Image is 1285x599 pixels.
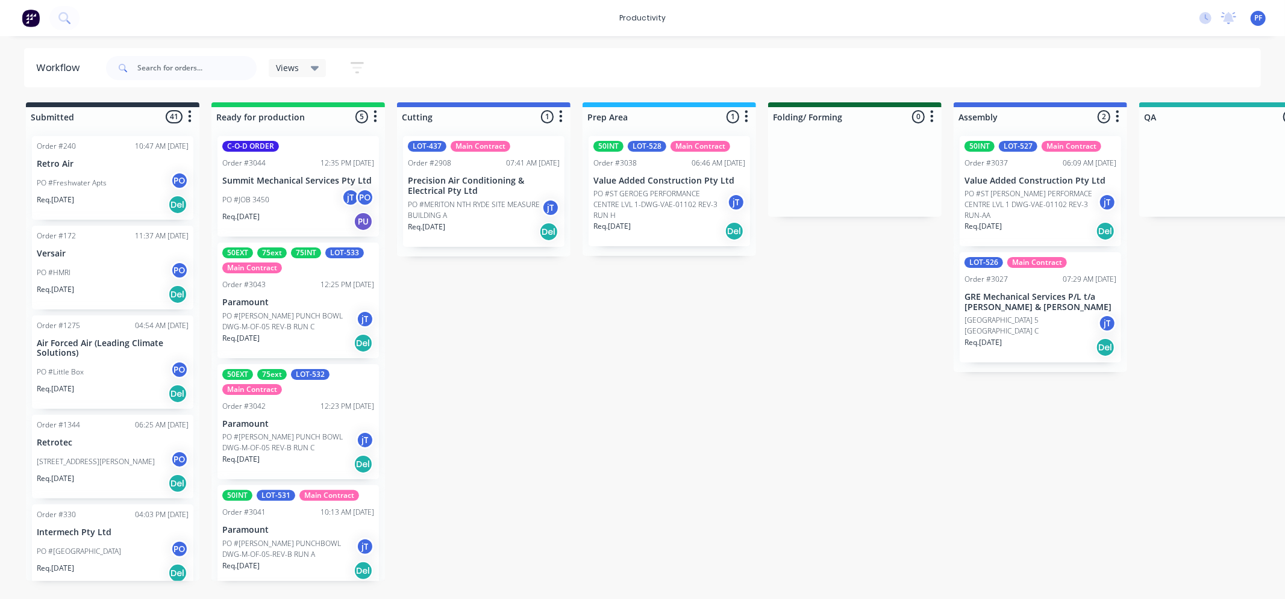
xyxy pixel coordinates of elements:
div: 50INTLOT-531Main ContractOrder #304110:13 AM [DATE]ParamountPO #[PERSON_NAME] PUNCHBOWL DWG-M-OF-... [217,485,379,586]
div: jT [727,193,745,211]
div: LOT-526Main ContractOrder #302707:29 AM [DATE]GRE Mechanical Services P/L t/a [PERSON_NAME] & [PE... [960,252,1121,363]
div: 50INT [222,490,252,501]
div: 75ext [257,247,287,258]
p: Req. [DATE] [222,211,260,222]
div: Del [725,222,744,241]
div: jT [542,199,560,217]
img: Factory [22,9,40,27]
div: Del [354,334,373,353]
div: Main Contract [222,384,282,395]
p: Paramount [222,419,374,429]
div: 50EXT [222,247,253,258]
div: 07:41 AM [DATE] [506,158,560,169]
p: Req. [DATE] [222,333,260,344]
p: Req. [DATE] [965,337,1002,348]
div: LOT-528 [628,141,666,152]
p: Req. [DATE] [593,221,631,232]
p: PO #[PERSON_NAME] PUNCHBOWL DWG-M-OF-05-REV-B RUN A [222,538,356,560]
div: PO [170,261,189,279]
div: LOT-531 [257,490,295,501]
div: LOT-532 [291,369,330,380]
div: PO [170,172,189,190]
div: jT [1098,314,1116,332]
div: Del [168,563,187,583]
div: 50INT [965,141,995,152]
div: LOT-437 [408,141,446,152]
p: Paramount [222,297,374,308]
div: Main Contract [1042,141,1101,152]
div: LOT-533 [325,247,364,258]
div: Main Contract [451,141,510,152]
p: Req. [DATE] [965,221,1002,232]
div: 12:23 PM [DATE] [320,401,374,412]
p: PO #ST GEROEG PERFORMANCE CENTRE LVL 1-DWG-VAE-01102 REV-3 RUN H [593,188,727,221]
div: jT [356,310,374,328]
div: Del [168,285,187,304]
div: Del [1096,222,1115,241]
div: 06:25 AM [DATE] [135,420,189,430]
div: 11:37 AM [DATE] [135,231,189,241]
div: Order #24010:47 AM [DATE]Retro AirPO #Freshwater AptsPOReq.[DATE]Del [32,136,193,220]
p: Req. [DATE] [408,222,445,232]
span: PF [1254,13,1262,23]
div: PO [356,188,374,206]
div: jT [1098,193,1116,211]
div: 04:54 AM [DATE] [135,320,189,331]
p: Summit Mechanical Services Pty Ltd [222,176,374,186]
div: 50EXT75ext75INTLOT-533Main ContractOrder #304312:25 PM [DATE]ParamountPO #[PERSON_NAME] PUNCH BOW... [217,243,379,358]
div: Order #2908 [408,158,451,169]
div: 50EXT [222,369,253,380]
p: [GEOGRAPHIC_DATA] 5 [GEOGRAPHIC_DATA] C [965,315,1098,337]
div: Order #33004:03 PM [DATE]Intermech Pty LtdPO #[GEOGRAPHIC_DATA]POReq.[DATE]Del [32,504,193,588]
p: PO #[PERSON_NAME] PUNCH BOWL DWG-M-OF-05 REV-B RUN C [222,432,356,453]
div: 10:13 AM [DATE] [320,507,374,518]
p: Intermech Pty Ltd [37,527,189,538]
div: LOT-527 [999,141,1037,152]
div: Order #3037 [965,158,1008,169]
div: Order #172 [37,231,76,241]
div: Workflow [36,61,86,75]
div: 06:46 AM [DATE] [692,158,745,169]
span: Views [276,61,299,74]
div: C-O-D ORDEROrder #304412:35 PM [DATE]Summit Mechanical Services Pty LtdPO #JOB 3450jTPOReq.[DATE]PU [217,136,379,237]
p: Retrotec [37,438,189,448]
p: Req. [DATE] [37,563,74,574]
div: 07:29 AM [DATE] [1063,274,1116,285]
p: PO #Freshwater Apts [37,178,107,188]
div: Del [1096,338,1115,357]
p: PO #ST [PERSON_NAME] PERFORMACE CENTRE LVL 1 DWG-VAE-01102 REV-3 RUN-AA [965,188,1098,221]
div: Order #3042 [222,401,266,412]
div: jT [356,538,374,556]
div: Del [168,195,187,214]
p: PO #[PERSON_NAME] PUNCH BOWL DWG-M-OF-05 REV-B RUN C [222,311,356,332]
div: Del [539,222,558,241]
p: PO #JOB 3450 [222,194,269,205]
p: PO #HMRI [37,267,70,278]
div: PU [354,212,373,231]
div: 75ext [257,369,287,380]
div: Del [354,561,373,580]
div: PO [170,450,189,468]
p: Req. [DATE] [37,473,74,484]
div: jT [342,188,360,206]
div: C-O-D ORDER [222,141,279,152]
p: Air Forced Air (Leading Climate Solutions) [37,338,189,359]
div: Main Contract [1007,257,1067,268]
div: Order #127504:54 AM [DATE]Air Forced Air (Leading Climate Solutions)PO #Little BoxPOReq.[DATE]Del [32,315,193,409]
p: Req. [DATE] [222,454,260,465]
p: Value Added Construction Pty Ltd [965,176,1116,186]
p: Value Added Construction Pty Ltd [593,176,745,186]
div: 75INT [291,247,321,258]
div: Order #1344 [37,420,80,430]
div: 50INT [593,141,624,152]
div: Order #134406:25 AM [DATE]Retrotec[STREET_ADDRESS][PERSON_NAME]POReq.[DATE]Del [32,415,193,498]
p: Retro Air [37,159,189,169]
div: 04:03 PM [DATE] [135,509,189,520]
div: 06:09 AM [DATE] [1063,158,1116,169]
div: Del [354,455,373,474]
div: Order #3041 [222,507,266,518]
input: Search for orders... [137,56,257,80]
p: PO #MERITON NTH RYDE SITE MEASURE BUILDING A [408,199,542,221]
p: Paramount [222,525,374,535]
div: Order #330 [37,509,76,520]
